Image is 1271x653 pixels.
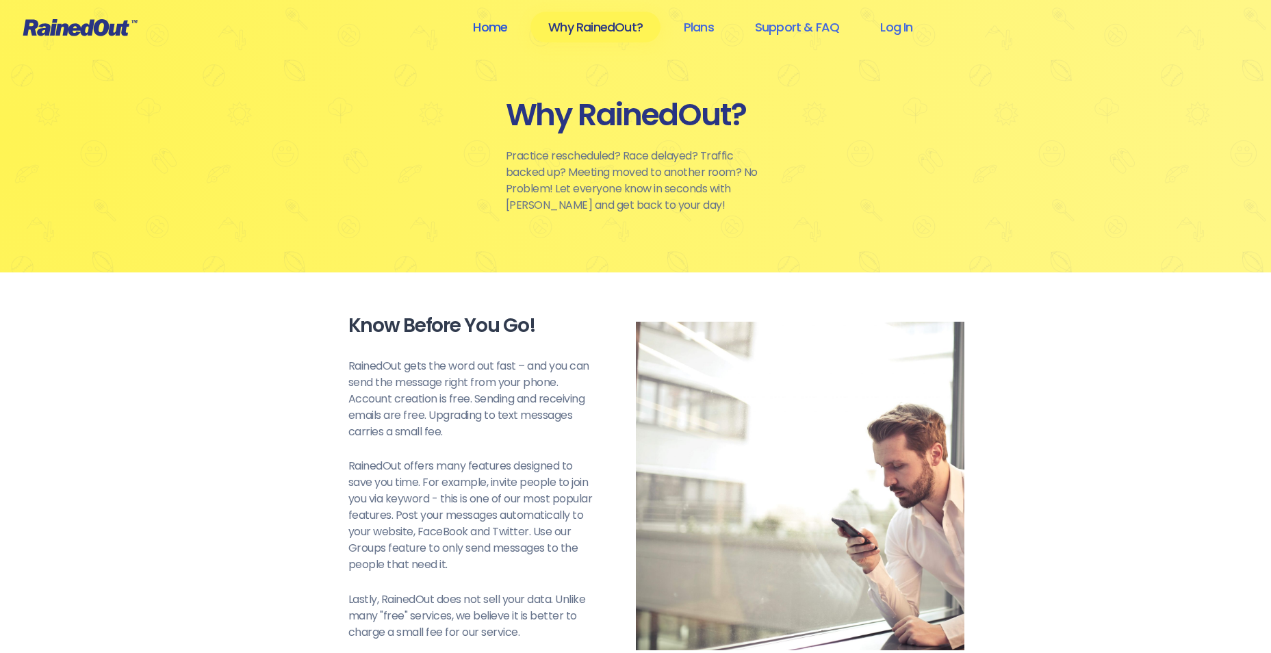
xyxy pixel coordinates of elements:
p: Practice rescheduled? Race delayed? Traffic backed up? Meeting moved to another room? No Problem!... [506,148,766,214]
a: Log In [862,12,930,42]
p: RainedOut gets the word out fast – and you can send the message right from your phone. Account cr... [348,358,595,440]
div: Know Before You Go! [348,313,595,337]
a: Support & FAQ [737,12,857,42]
a: Plans [666,12,732,42]
a: Why RainedOut? [530,12,660,42]
p: RainedOut offers many features designed to save you time. For example, invite people to join you ... [348,458,595,573]
p: Lastly, RainedOut does not sell your data. Unlike many "free" services, we believe it is better t... [348,591,595,641]
div: Why RainedOut? [506,96,766,134]
a: Home [455,12,525,42]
